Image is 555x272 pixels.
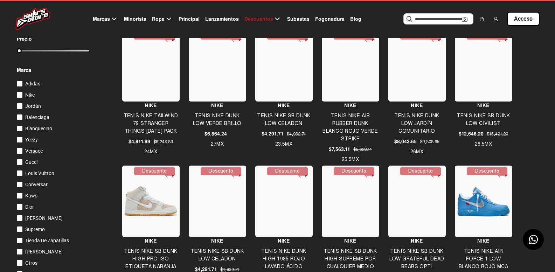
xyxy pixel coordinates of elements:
[257,52,311,79] img: TENIS NIKE SB DUNK LOW CELADON
[211,141,224,147] font: 27MX
[353,147,372,152] font: $9,223.11
[261,248,306,270] font: TENIS NIKE DUNK HIGH 1985 ROJO LAVADO ÁCIDO
[25,159,37,165] font: Gucci
[17,67,31,73] font: Marca
[190,53,244,79] img: TENIS NIKE DUNK LOW VERDE BRILLO
[152,16,165,22] font: Ropa
[475,168,499,174] font: Descuento
[262,131,284,137] font: $4,291.71
[25,182,48,187] font: Conversar
[179,16,200,22] font: Principal
[25,193,37,198] font: Kaws
[25,148,43,154] font: Versace
[287,132,306,137] font: $4,932.71
[124,53,178,80] img: TENIS NIKE TAILWIND 79 STRANGER THINGS INDEPENDENCE DAY PACK
[257,184,311,219] img: TENIS NIKE DUNK HIGH 1985 ROJO LAVADO ÁCIDO
[390,188,444,215] img: TENIS NIKE SB DUNK LOW GRATEFUL DEAD BEARS OPTI AMARILLO
[25,249,63,254] font: [PERSON_NAME]
[93,16,110,22] font: Marcas
[25,103,41,109] font: Jordán
[124,113,178,134] font: TENIS NIKE TAILWIND 79 STRANGER THINGS [DATE] PACK
[211,102,223,109] font: Nike
[25,226,45,232] font: Supremo
[209,168,233,174] font: Descuento
[124,186,178,217] img: TENIS NIKE SB DUNK HIGH PRO ISO ETIQUETA NARANJA SIN BLANQUEAR NATURAL
[411,102,423,109] font: Nike
[275,141,293,147] font: 23.5MX
[322,113,378,142] font: TENIS NIKE AIR RUBBER DUNK BLANCO ROJO VERDE STRIKE
[477,238,490,244] font: Nike
[153,139,173,144] font: $6,248.89
[459,131,484,137] font: $12,646.20
[407,16,412,22] img: Buscar
[190,188,244,215] img: TENIS NIKE SB DUNK LOW CELADON
[17,36,32,42] font: Precio
[408,168,433,174] font: Descuento
[477,102,490,109] font: Nike
[25,204,34,210] font: Dior
[394,138,417,145] font: $8,043.65
[257,113,311,126] font: TENIS NIKE SB DUNK LOW CELADON
[410,149,424,155] font: 26MX
[193,113,242,126] font: TENIS NIKE DUNK LOW VERDE BRILLO
[244,16,273,22] font: Descuentos
[479,16,485,22] img: compras
[514,15,533,22] font: Acceso
[145,102,157,109] font: Nike
[487,132,508,137] font: $15,421.20
[457,53,511,79] img: TENIS NIKE SB DUNK LOW CIVILIST
[25,260,37,266] font: Otros
[287,16,310,22] font: Subastas
[329,146,350,152] font: $7,563.11
[457,186,511,217] img: TENIS NIKE AIR FORCE 1 LOW BLANCO ROJO MCA AZUL UNIVERSITARIO
[205,16,239,22] font: Lanzamientos
[25,92,35,98] font: Nike
[342,168,366,174] font: Descuento
[142,168,167,174] font: Descuento
[275,168,300,174] font: Descuento
[278,102,290,109] font: Nike
[342,156,359,162] font: 25.5MX
[25,137,38,142] font: Yeezy
[350,16,361,22] font: Blog
[25,81,40,86] font: Adidas
[420,139,439,144] font: $9,808.65
[324,185,377,218] img: TENIS NIKE SB DUNK HIGH SUPREME POR CUALQUIER MEDIO AZUL MARINO
[25,126,52,131] font: Blanquecino
[457,113,510,126] font: TENIS NIKE SB DUNK LOW CIVILIST
[144,149,158,155] font: 24MX
[25,170,54,176] font: Louis Vuitton
[25,238,69,243] font: Tienda de zapatillas
[315,16,345,22] font: Fogonadura
[344,238,356,244] font: Nike
[204,131,227,137] font: $6,864.24
[324,52,377,79] img: TENIS NIKE AIR RUBBER DUNK BLANCO ROJO VERDE STRIKE
[15,8,50,30] img: logo
[475,141,492,147] font: 26.5MX
[344,102,356,109] font: Nike
[278,238,290,244] font: Nike
[124,16,146,22] font: Minorista
[411,238,423,244] font: Nike
[25,114,49,120] font: Balenciaga
[220,267,240,272] font: $4,932.71
[145,238,157,244] font: Nike
[25,215,63,221] font: [PERSON_NAME]
[394,113,439,134] font: TENIS NIKE DUNK LOW JARDÍN COMUNITARIO
[462,16,467,22] img: Cámara
[190,248,244,262] font: TENIS NIKE SB DUNK LOW CELADON
[493,16,499,22] img: usuario
[129,138,150,145] font: $4,811.89
[211,238,223,244] font: Nike
[390,53,444,78] img: TENIS NIKE DUNK LOW JARDÍN COMUNITARIO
